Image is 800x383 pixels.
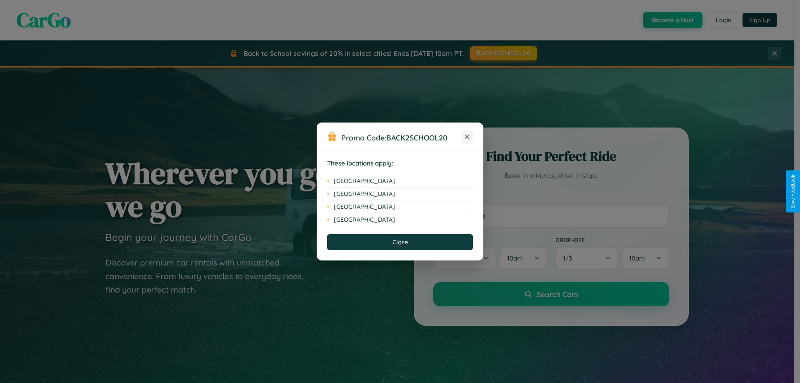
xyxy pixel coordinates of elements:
li: [GEOGRAPHIC_DATA] [327,188,473,200]
li: [GEOGRAPHIC_DATA] [327,175,473,188]
div: Give Feedback [790,175,796,208]
li: [GEOGRAPHIC_DATA] [327,213,473,226]
button: Close [327,234,473,250]
li: [GEOGRAPHIC_DATA] [327,200,473,213]
b: BACK2SCHOOL20 [386,133,447,142]
h3: Promo Code: [341,133,461,142]
strong: These locations apply: [327,159,393,167]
